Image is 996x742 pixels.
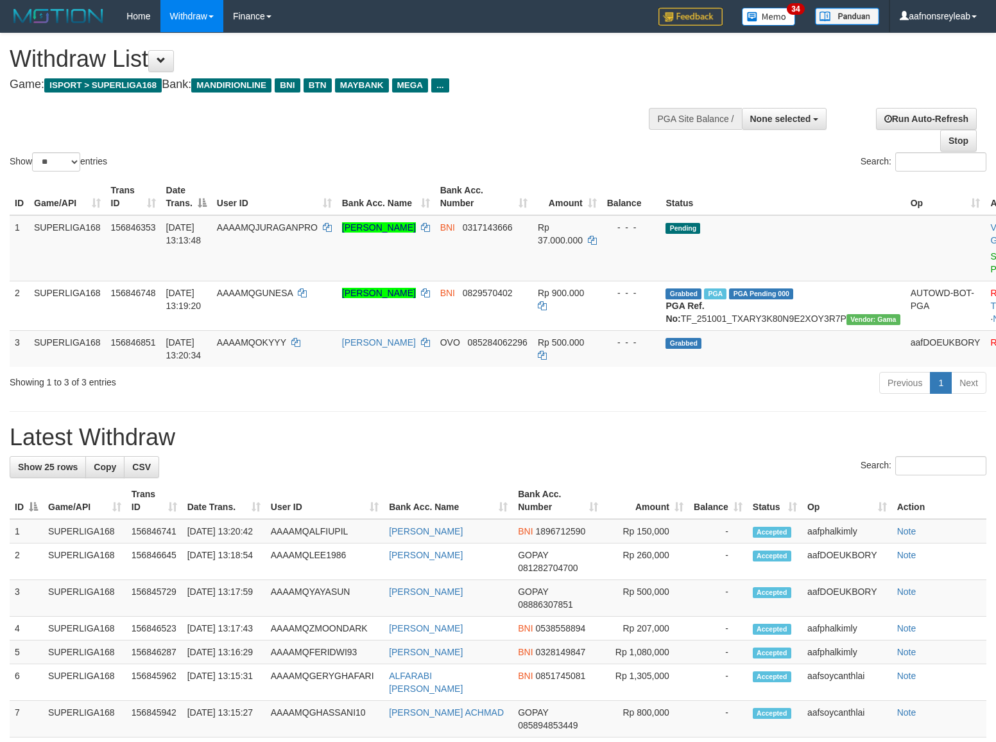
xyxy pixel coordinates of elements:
span: Accepted [753,587,791,598]
input: Search: [895,456,986,475]
span: Accepted [753,648,791,658]
span: MAYBANK [335,78,389,93]
a: CSV [124,456,159,478]
td: [DATE] 13:20:42 [182,519,266,543]
span: Grabbed [665,338,701,349]
th: Bank Acc. Number: activate to sort column ascending [513,482,603,519]
span: Accepted [753,624,791,635]
img: Button%20Memo.svg [742,8,796,26]
td: AAAAMQLEE1986 [266,543,384,580]
span: BNI [440,222,455,233]
td: aafsoycanthlai [802,701,892,738]
span: Copy 085894853449 to clipboard [518,720,578,730]
span: AAAAMQJURAGANPRO [217,222,318,233]
span: ISPORT > SUPERLIGA168 [44,78,162,93]
span: Copy 08886307851 to clipboard [518,599,573,610]
span: AAAAMQGUNESA [217,288,293,298]
span: Copy 0538558894 to clipboard [535,623,585,633]
a: [PERSON_NAME] [389,623,463,633]
td: 156846645 [126,543,182,580]
input: Search: [895,152,986,172]
td: TF_251001_TXARY3K80N9E2XOY3R7P [660,281,905,330]
td: 156845942 [126,701,182,738]
th: Action [892,482,986,519]
span: MEGA [392,78,429,93]
td: [DATE] 13:15:27 [182,701,266,738]
td: SUPERLIGA168 [29,215,106,281]
h1: Latest Withdraw [10,425,986,450]
a: [PERSON_NAME] [342,337,416,348]
a: [PERSON_NAME] ACHMAD [389,707,504,718]
td: AAAAMQYAYASUN [266,580,384,617]
td: 1 [10,215,29,281]
span: Copy 0829570402 to clipboard [463,288,513,298]
span: OVO [440,337,460,348]
th: Game/API: activate to sort column ascending [29,179,106,215]
th: Bank Acc. Name: activate to sort column ascending [337,179,435,215]
td: [DATE] 13:15:31 [182,664,266,701]
td: AAAAMQZMOONDARK [266,617,384,640]
span: Marked by aafsoycanthlai [704,288,726,299]
th: Date Trans.: activate to sort column ascending [182,482,266,519]
label: Search: [861,456,986,475]
span: AAAAMQOKYYY [217,337,286,348]
span: Rp 900.000 [538,288,584,298]
td: AAAAMQGERYGHAFARI [266,664,384,701]
span: 156846353 [111,222,156,233]
td: SUPERLIGA168 [43,543,126,580]
span: GOPAY [518,587,548,597]
td: Rp 800,000 [603,701,689,738]
th: ID [10,179,29,215]
td: - [689,701,748,738]
a: Next [951,372,986,394]
td: SUPERLIGA168 [43,519,126,543]
span: 156846851 [111,337,156,348]
td: AUTOWD-BOT-PGA [906,281,986,330]
label: Show entries [10,152,107,172]
a: [PERSON_NAME] [342,222,416,233]
div: Showing 1 to 3 of 3 entries [10,371,406,389]
span: BNI [275,78,300,93]
span: PGA Pending [729,288,793,299]
a: [PERSON_NAME] [389,587,463,597]
span: BNI [518,526,533,536]
span: Accepted [753,527,791,538]
td: SUPERLIGA168 [29,330,106,367]
a: [PERSON_NAME] [342,288,416,298]
a: Show 25 rows [10,456,86,478]
td: 4 [10,617,43,640]
th: Amount: activate to sort column ascending [533,179,602,215]
td: AAAAMQGHASSANI10 [266,701,384,738]
a: Note [897,587,916,597]
td: 7 [10,701,43,738]
a: [PERSON_NAME] [389,550,463,560]
span: None selected [750,114,811,124]
span: GOPAY [518,550,548,560]
th: Date Trans.: activate to sort column descending [161,179,212,215]
td: SUPERLIGA168 [43,580,126,617]
a: Note [897,550,916,560]
img: panduan.png [815,8,879,25]
td: AAAAMQALFIUPIL [266,519,384,543]
a: Note [897,707,916,718]
a: Copy [85,456,125,478]
span: 156846748 [111,288,156,298]
div: - - - [607,287,656,299]
span: Grabbed [665,288,701,299]
td: aafDOEUKBORY [906,330,986,367]
select: Showentries [32,152,80,172]
span: BTN [304,78,332,93]
td: SUPERLIGA168 [43,617,126,640]
a: [PERSON_NAME] [389,647,463,657]
td: - [689,664,748,701]
td: [DATE] 13:18:54 [182,543,266,580]
td: 156845729 [126,580,182,617]
th: Game/API: activate to sort column ascending [43,482,126,519]
th: Balance [602,179,661,215]
th: Amount: activate to sort column ascending [603,482,689,519]
td: 5 [10,640,43,664]
span: Copy 085284062296 to clipboard [467,337,527,348]
th: Trans ID: activate to sort column ascending [126,482,182,519]
span: Pending [665,223,700,234]
span: GOPAY [518,707,548,718]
